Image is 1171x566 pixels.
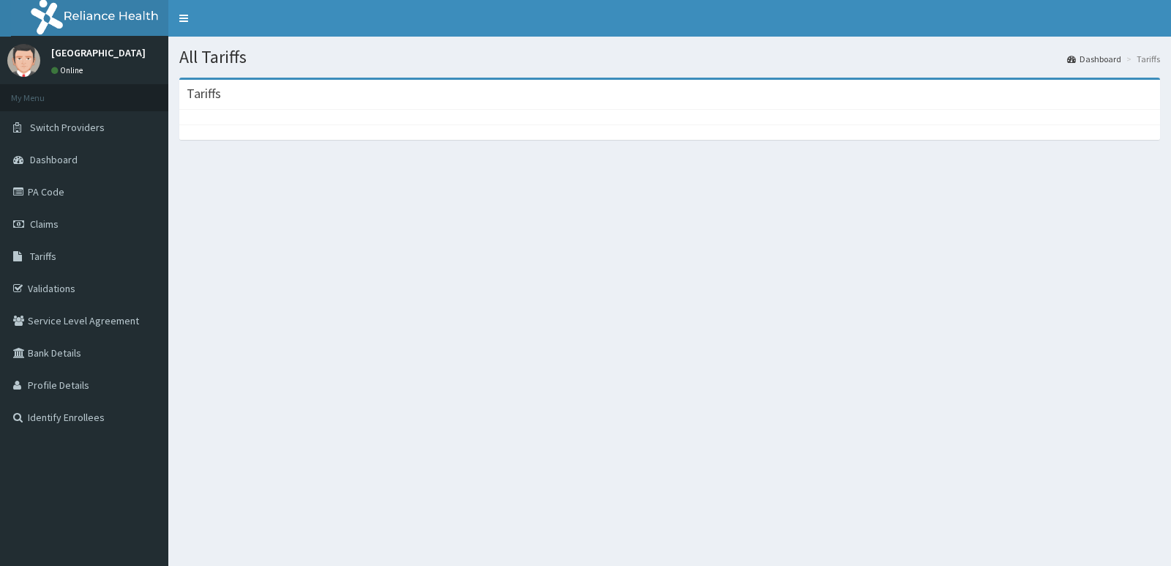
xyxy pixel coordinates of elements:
[30,217,59,231] span: Claims
[30,121,105,134] span: Switch Providers
[7,44,40,77] img: User Image
[187,87,221,100] h3: Tariffs
[179,48,1160,67] h1: All Tariffs
[1123,53,1160,65] li: Tariffs
[1067,53,1121,65] a: Dashboard
[30,153,78,166] span: Dashboard
[30,250,56,263] span: Tariffs
[51,48,146,58] p: [GEOGRAPHIC_DATA]
[51,65,86,75] a: Online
